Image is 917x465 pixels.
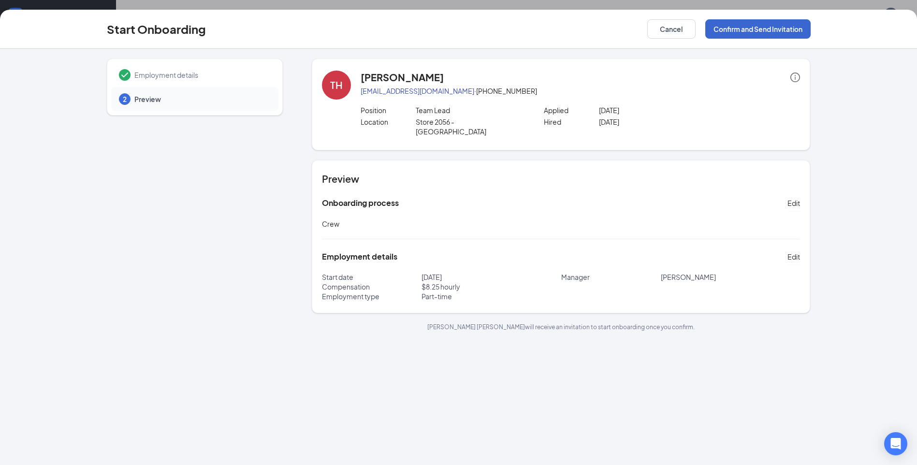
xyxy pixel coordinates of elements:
p: Manager [561,272,661,282]
p: Team Lead [416,105,525,115]
p: Applied [544,105,599,115]
span: Edit [787,252,800,262]
button: Cancel [647,19,696,39]
p: $ 8.25 hourly [422,282,561,291]
div: TH [330,78,343,92]
h4: Preview [322,172,800,186]
a: [EMAIL_ADDRESS][DOMAIN_NAME] [361,87,474,95]
h5: Onboarding process [322,198,399,208]
h5: Employment details [322,251,397,262]
p: [DATE] [599,105,709,115]
span: info-circle [790,73,800,82]
p: [DATE] [599,117,709,127]
button: Confirm and Send Invitation [705,19,811,39]
h3: Start Onboarding [107,21,206,37]
span: Preview [134,94,269,104]
p: Start date [322,272,422,282]
p: Employment type [322,291,422,301]
button: Edit [787,249,800,264]
span: Edit [787,198,800,208]
p: Compensation [322,282,422,291]
p: Hired [544,117,599,127]
h4: [PERSON_NAME] [361,71,444,84]
p: [PERSON_NAME] [661,272,801,282]
button: Edit [787,195,800,211]
span: 2 [123,94,127,104]
div: Open Intercom Messenger [884,432,907,455]
p: Store 2056 - [GEOGRAPHIC_DATA] [416,117,525,136]
p: [DATE] [422,272,561,282]
svg: Checkmark [119,69,131,81]
p: Position [361,105,416,115]
span: Employment details [134,70,269,80]
p: Part-time [422,291,561,301]
p: · [PHONE_NUMBER] [361,86,800,96]
p: Location [361,117,416,127]
p: [PERSON_NAME] [PERSON_NAME] will receive an invitation to start onboarding once you confirm. [312,323,810,331]
span: Crew [322,219,339,228]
